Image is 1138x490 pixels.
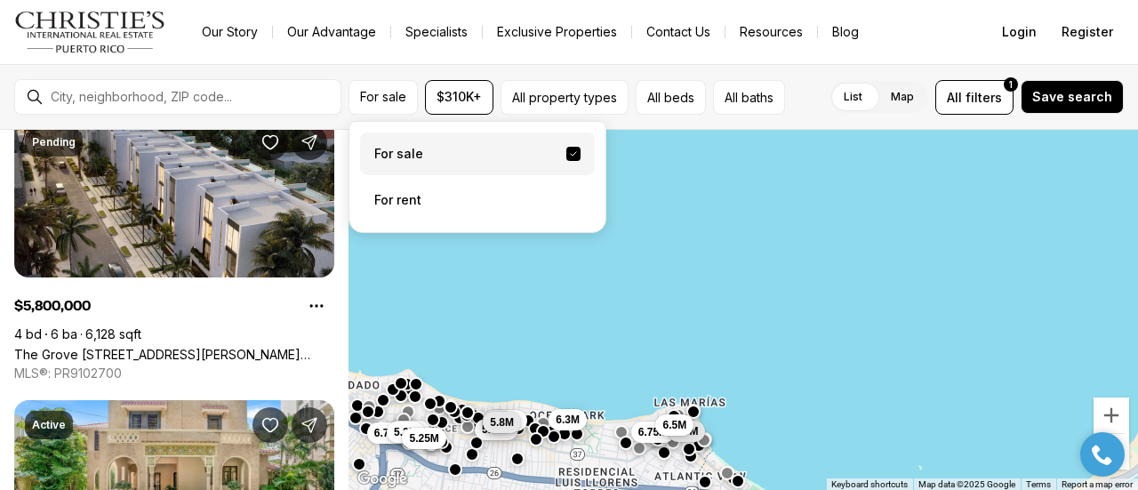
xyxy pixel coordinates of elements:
img: logo [14,11,166,53]
button: Share Property [292,125,327,160]
button: 5.8M [483,412,521,433]
span: 6.5M [662,418,686,432]
button: 6M [483,410,512,431]
span: 1 [1009,77,1013,92]
a: The Grove 11C CARRION COURT, SAN JUAN PR, 00907 [14,347,334,362]
a: Resources [725,20,817,44]
a: Blog [818,20,873,44]
button: 6.75M [631,422,675,443]
button: 5.59M [475,419,518,440]
span: 6.75M [638,425,668,439]
label: Map [877,81,928,113]
button: Allfilters1 [935,80,1014,115]
span: 6.3M [556,413,580,427]
a: Exclusive Properties [483,20,631,44]
a: Our Story [188,20,272,44]
button: For sale [349,80,418,115]
span: 5.3M [394,425,418,439]
span: For sale [360,90,406,104]
button: Login [991,14,1047,50]
button: All baths [713,80,785,115]
span: filters [966,88,1002,107]
button: $310K+ [425,80,493,115]
label: List [829,81,877,113]
button: Contact Us [632,20,725,44]
button: 5.3M [387,422,425,443]
a: Terms (opens in new tab) [1026,479,1051,489]
span: 5.59M [482,422,511,437]
a: Report a map error [1062,479,1133,489]
label: For rent [360,179,595,221]
span: Login [1002,25,1037,39]
span: $310K+ [437,90,482,104]
p: Pending [32,135,76,149]
button: 6.75M [367,422,411,444]
span: All [947,88,962,107]
button: Save Property: The Grove 11C CARRION COURT [252,125,288,160]
button: Register [1051,14,1124,50]
p: Active [32,418,66,432]
span: Save search [1032,90,1112,104]
button: Property options [299,288,334,324]
span: 6.75M [374,426,404,440]
button: All property types [501,80,629,115]
button: All beds [636,80,706,115]
button: 5.25M [402,428,445,449]
a: Our Advantage [273,20,390,44]
label: For sale [360,133,595,175]
a: Specialists [391,20,482,44]
button: Zoom in [1094,398,1129,433]
button: 6.3M [549,409,587,430]
button: Share Property [292,407,327,443]
span: Map data ©2025 Google [918,479,1015,489]
button: Save search [1021,80,1124,114]
span: 5.8M [490,415,514,430]
button: 6.5M [655,414,693,436]
button: Save Property: 1758 MCLEARY AVENUE [252,407,288,443]
span: 5.25M [409,431,438,446]
span: Register [1062,25,1113,39]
